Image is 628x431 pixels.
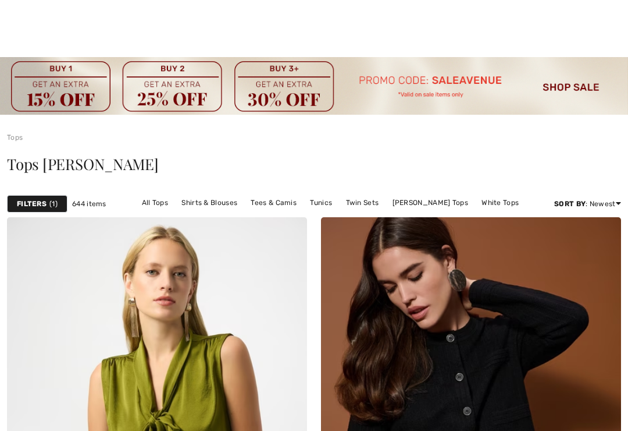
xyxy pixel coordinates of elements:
[262,210,310,225] a: Black Tops
[176,195,243,210] a: Shirts & Blouses
[49,199,58,209] span: 1
[7,133,23,142] a: Tops
[387,195,474,210] a: [PERSON_NAME] Tops
[304,195,338,210] a: Tunics
[554,199,621,209] div: : Newest
[476,195,524,210] a: White Tops
[17,199,47,209] strong: Filters
[554,200,586,208] strong: Sort By
[245,195,302,210] a: Tees & Camis
[136,195,174,210] a: All Tops
[312,210,399,225] a: [PERSON_NAME] Tops
[7,154,159,174] span: Tops [PERSON_NAME]
[72,199,106,209] span: 644 items
[340,195,385,210] a: Twin Sets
